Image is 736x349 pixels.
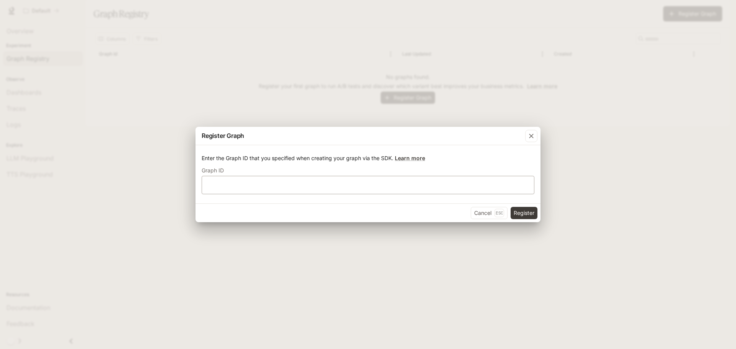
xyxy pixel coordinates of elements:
p: Register Graph [202,131,244,140]
p: Esc [495,209,504,217]
p: Graph ID [202,168,224,173]
button: CancelEsc [471,207,508,219]
p: Enter the Graph ID that you specified when creating your graph via the SDK. [202,154,534,162]
button: Register [511,207,537,219]
a: Learn more [395,155,425,161]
